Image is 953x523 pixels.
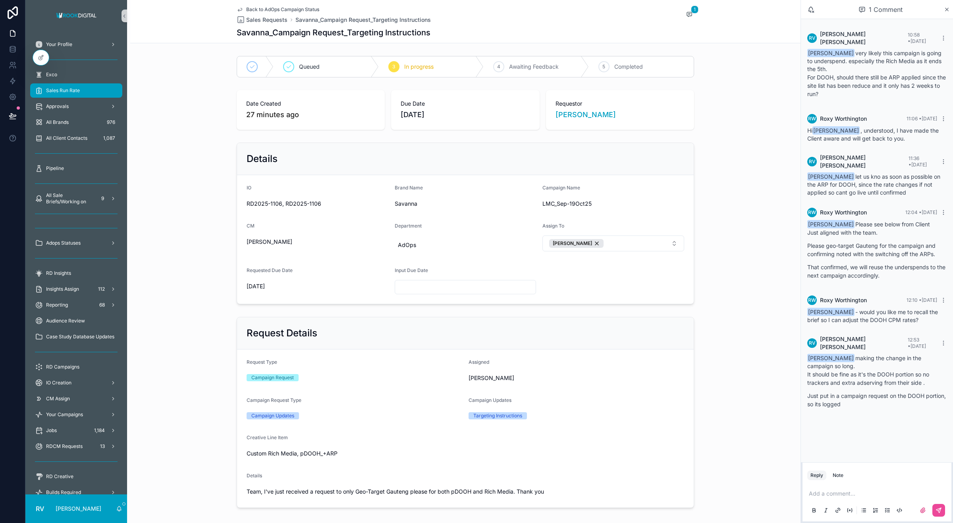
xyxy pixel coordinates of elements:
[98,442,107,451] div: 13
[807,49,947,98] div: very likely this campaign is going to underspend. especially the Rich Media as it ends the 5th.
[807,49,855,57] span: [PERSON_NAME]
[246,16,287,24] span: Sales Requests
[556,100,685,108] span: Requestor
[509,63,559,71] span: Awaiting Feedback
[92,426,107,435] div: 1,184
[101,133,118,143] div: 1,087
[46,473,73,480] span: RD Creative
[30,236,122,250] a: Adops Statuses
[809,35,816,41] span: RV
[247,238,388,246] span: [PERSON_NAME]
[395,267,428,273] span: Input Due Date
[833,472,843,479] div: Note
[295,16,431,24] a: Savanna_Campaign Request_Targeting Instructions
[807,73,947,98] p: For DOOH, should there still be ARP applied since the site list has been reduce and it only has 2...
[905,209,937,215] span: 12:04 • [DATE]
[246,109,299,120] p: 27 minutes ago
[247,185,251,191] span: IO
[98,194,107,203] div: 9
[299,63,320,71] span: Queued
[46,489,81,496] span: Builds Required
[30,330,122,344] a: Case Study Database Updates
[908,32,926,44] span: 10:58 • [DATE]
[46,103,69,110] span: Approvals
[395,200,536,208] span: Savanna
[473,412,522,419] div: Targeting Instructions
[54,10,99,22] img: App logo
[907,116,937,122] span: 11:06 • [DATE]
[497,64,500,70] span: 4
[46,443,83,450] span: RDCM Requests
[46,396,70,402] span: CM Assign
[46,41,72,48] span: Your Profile
[46,302,68,308] span: Reporting
[542,185,580,191] span: Campaign Name
[30,115,122,129] a: All Brands976
[542,223,564,229] span: Assign To
[237,16,287,24] a: Sales Requests
[30,392,122,406] a: CM Assign
[807,220,855,228] span: [PERSON_NAME]
[30,360,122,374] a: RD Campaigns
[908,337,926,349] span: 12:53 • [DATE]
[807,241,947,258] p: Please geo-target Gauteng for the campaign and confirming noted with the switching off the ARPs.
[30,191,122,206] a: All Sale Briefs/Working on9
[247,282,388,290] span: [DATE]
[469,359,489,365] span: Assigned
[30,423,122,438] a: Jobs1,184
[909,155,927,168] span: 11:36 • [DATE]
[395,223,422,229] span: Department
[820,208,867,216] span: Roxy Worthington
[247,200,388,208] span: RD2025-1106, RD2025-1106
[398,241,416,249] span: AdOps
[247,434,288,440] span: Creative Line Item
[808,116,816,122] span: RW
[807,370,947,387] p: It should be fine as it's the DOOH portion so no trackers and extra adserving from their side .
[46,427,57,434] span: Jobs
[807,392,947,408] p: Just put in a campaign request on the DOOH portion, so its logged
[46,380,71,386] span: IO Creation
[820,296,867,304] span: Roxy Worthington
[807,471,826,480] button: Reply
[869,5,903,14] span: 1 Comment
[30,314,122,328] a: Audience Review
[556,109,616,120] a: [PERSON_NAME]
[46,318,85,324] span: Audience Review
[602,64,605,70] span: 5
[553,240,592,247] span: [PERSON_NAME]
[807,127,939,142] span: Hi , understood, I have made the Client aware and will get back to you.
[56,505,101,513] p: [PERSON_NAME]
[30,469,122,484] a: RD Creative
[542,200,684,208] span: LMC_Sep-19Oct25
[247,267,293,273] span: Requested Due Date
[247,488,684,496] span: Team, I've just received a request to only Geo-Target Gauteng please for both pDOOH and Rich Medi...
[808,209,816,216] span: RW
[808,297,816,303] span: RW
[97,300,107,310] div: 68
[30,83,122,98] a: Sales Run Rate
[46,270,71,276] span: RD Insights
[807,354,947,408] div: making the change in the campaign so long.
[247,450,351,457] span: Custom Rich Media, pDOOH_+ARP
[30,439,122,454] a: RDCM Requests13
[809,158,816,165] span: RV
[251,374,294,381] div: Campaign Request
[46,135,87,141] span: All Client Contacts
[820,154,909,170] span: [PERSON_NAME] [PERSON_NAME]
[691,6,698,14] span: 1
[247,397,301,403] span: Campaign Request Type
[30,376,122,390] a: IO Creation
[542,235,684,251] button: Select Button
[46,192,95,205] span: All Sale Briefs/Working on
[46,87,80,94] span: Sales Run Rate
[807,172,855,181] span: [PERSON_NAME]
[246,100,375,108] span: Date Created
[401,109,530,120] span: [DATE]
[30,99,122,114] a: Approvals
[30,161,122,176] a: Pipeline
[469,397,511,403] span: Campaign Updates
[807,308,855,316] span: [PERSON_NAME]
[46,240,81,246] span: Adops Statuses
[46,364,79,370] span: RD Campaigns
